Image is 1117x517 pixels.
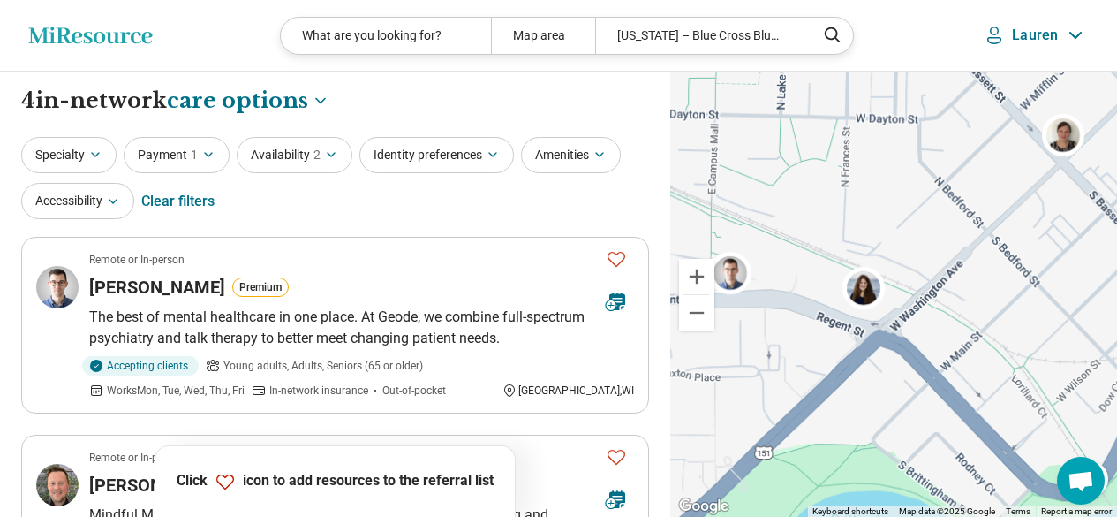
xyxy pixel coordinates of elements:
[89,275,225,300] h3: [PERSON_NAME]
[599,241,634,278] button: Favorite
[191,146,198,164] span: 1
[89,307,634,349] p: The best of mental healthcare in one place. At Geode, we combine full-spectrum psychiatry and tal...
[89,473,225,498] h3: [PERSON_NAME]
[595,18,804,54] div: [US_STATE] – Blue Cross Blue Shield
[1041,506,1112,516] a: Report a map error
[21,183,134,219] button: Accessibility
[177,471,494,492] p: Click icon to add resources to the referral list
[223,358,423,374] span: Young adults, Adults, Seniors (65 or older)
[281,18,490,54] div: What are you looking for?
[269,383,368,399] span: In-network insurance
[232,278,289,297] button: Premium
[359,137,514,173] button: Identity preferences
[502,383,634,399] div: [GEOGRAPHIC_DATA] , WI
[107,383,245,399] span: Works Mon, Tue, Wed, Thu, Fri
[82,356,199,376] div: Accepting clients
[21,86,329,116] h1: 4 in-network
[599,439,634,475] button: Favorite
[899,506,995,516] span: Map data ©2025 Google
[1012,27,1058,44] p: Lauren
[313,146,321,164] span: 2
[21,137,117,173] button: Specialty
[167,86,329,116] button: Care options
[237,137,352,173] button: Availability2
[124,137,230,173] button: Payment1
[141,180,215,223] div: Clear filters
[89,450,185,466] p: Remote or In-person
[89,252,185,268] p: Remote or In-person
[382,383,446,399] span: Out-of-pocket
[1057,457,1105,505] a: Open chat
[521,137,621,173] button: Amenities
[679,259,714,294] button: Zoom in
[1006,506,1030,516] a: Terms (opens in new tab)
[167,86,308,116] span: care options
[679,295,714,331] button: Zoom out
[491,18,596,54] div: Map area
